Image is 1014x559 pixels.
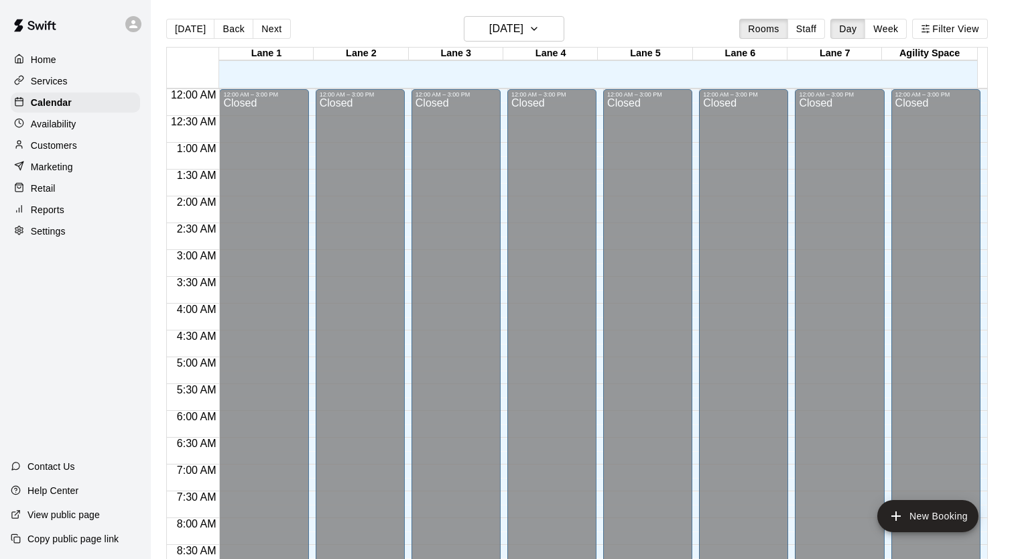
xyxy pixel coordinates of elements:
div: 12:00 AM – 3:00 PM [416,91,497,98]
div: 12:00 AM – 3:00 PM [895,91,976,98]
p: Contact Us [27,460,75,473]
span: 12:30 AM [168,116,220,127]
span: 5:30 AM [174,384,220,395]
p: Calendar [31,96,72,109]
span: 4:00 AM [174,304,220,315]
div: 12:00 AM – 3:00 PM [607,91,688,98]
div: Lane 2 [314,48,408,60]
div: 12:00 AM – 3:00 PM [511,91,592,98]
a: Availability [11,114,140,134]
span: 1:30 AM [174,170,220,181]
a: Home [11,50,140,70]
p: Retail [31,182,56,195]
p: View public page [27,508,100,521]
div: Lane 5 [598,48,692,60]
div: Lane 1 [219,48,314,60]
div: Lane 4 [503,48,598,60]
span: 5:00 AM [174,357,220,369]
button: [DATE] [464,16,564,42]
p: Help Center [27,484,78,497]
div: Lane 7 [787,48,882,60]
span: 12:00 AM [168,89,220,101]
span: 2:00 AM [174,196,220,208]
span: 1:00 AM [174,143,220,154]
div: 12:00 AM – 3:00 PM [320,91,401,98]
p: Home [31,53,56,66]
div: Lane 3 [409,48,503,60]
p: Availability [31,117,76,131]
div: 12:00 AM – 3:00 PM [799,91,880,98]
span: 7:00 AM [174,464,220,476]
p: Settings [31,225,66,238]
div: 12:00 AM – 3:00 PM [703,91,784,98]
button: Filter View [912,19,987,39]
p: Reports [31,203,64,216]
span: 6:30 AM [174,438,220,449]
button: [DATE] [166,19,214,39]
a: Calendar [11,92,140,113]
p: Services [31,74,68,88]
div: Lane 6 [693,48,787,60]
span: 3:00 AM [174,250,220,261]
span: 8:00 AM [174,518,220,530]
a: Services [11,71,140,91]
button: Next [253,19,290,39]
button: Day [830,19,865,39]
a: Retail [11,178,140,198]
span: 7:30 AM [174,491,220,503]
p: Marketing [31,160,73,174]
a: Customers [11,135,140,156]
h6: [DATE] [489,19,523,38]
span: 6:00 AM [174,411,220,422]
button: Staff [787,19,826,39]
span: 4:30 AM [174,330,220,342]
p: Customers [31,139,77,152]
div: Agility Space [882,48,976,60]
button: Back [214,19,253,39]
span: 2:30 AM [174,223,220,235]
p: Copy public page link [27,532,119,546]
button: Week [865,19,907,39]
button: add [877,500,978,532]
a: Reports [11,200,140,220]
span: 3:30 AM [174,277,220,288]
button: Rooms [739,19,787,39]
div: 12:00 AM – 3:00 PM [223,91,304,98]
a: Marketing [11,157,140,177]
span: 8:30 AM [174,545,220,556]
a: Settings [11,221,140,241]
